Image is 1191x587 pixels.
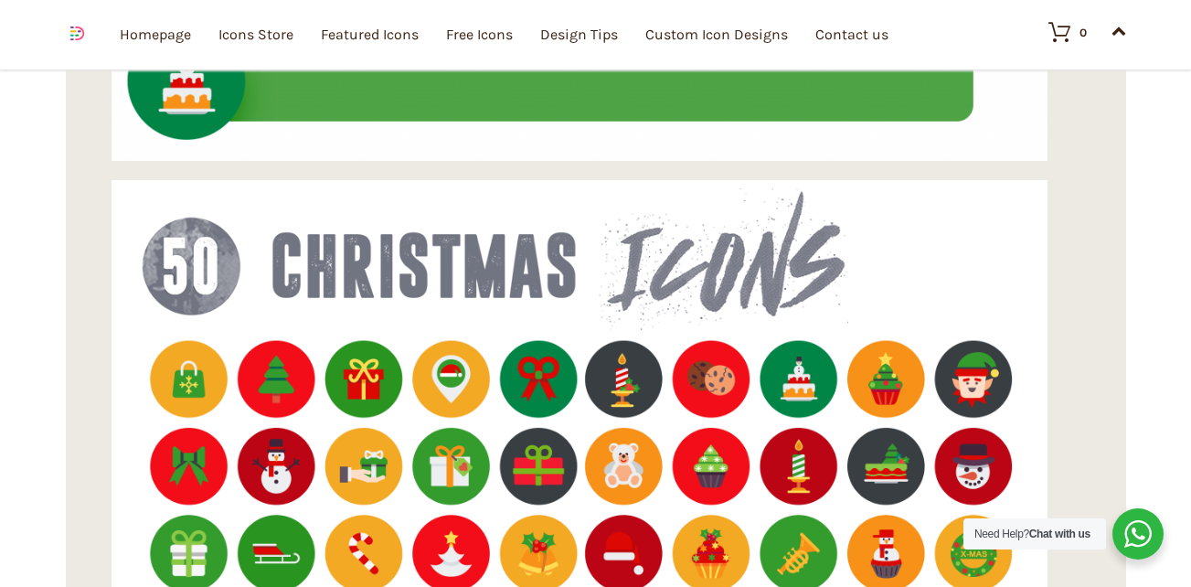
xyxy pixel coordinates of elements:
[1079,27,1087,38] div: 0
[974,528,1090,540] span: Need Help?
[1030,21,1087,43] a: 0
[1029,528,1090,540] strong: Chat with us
